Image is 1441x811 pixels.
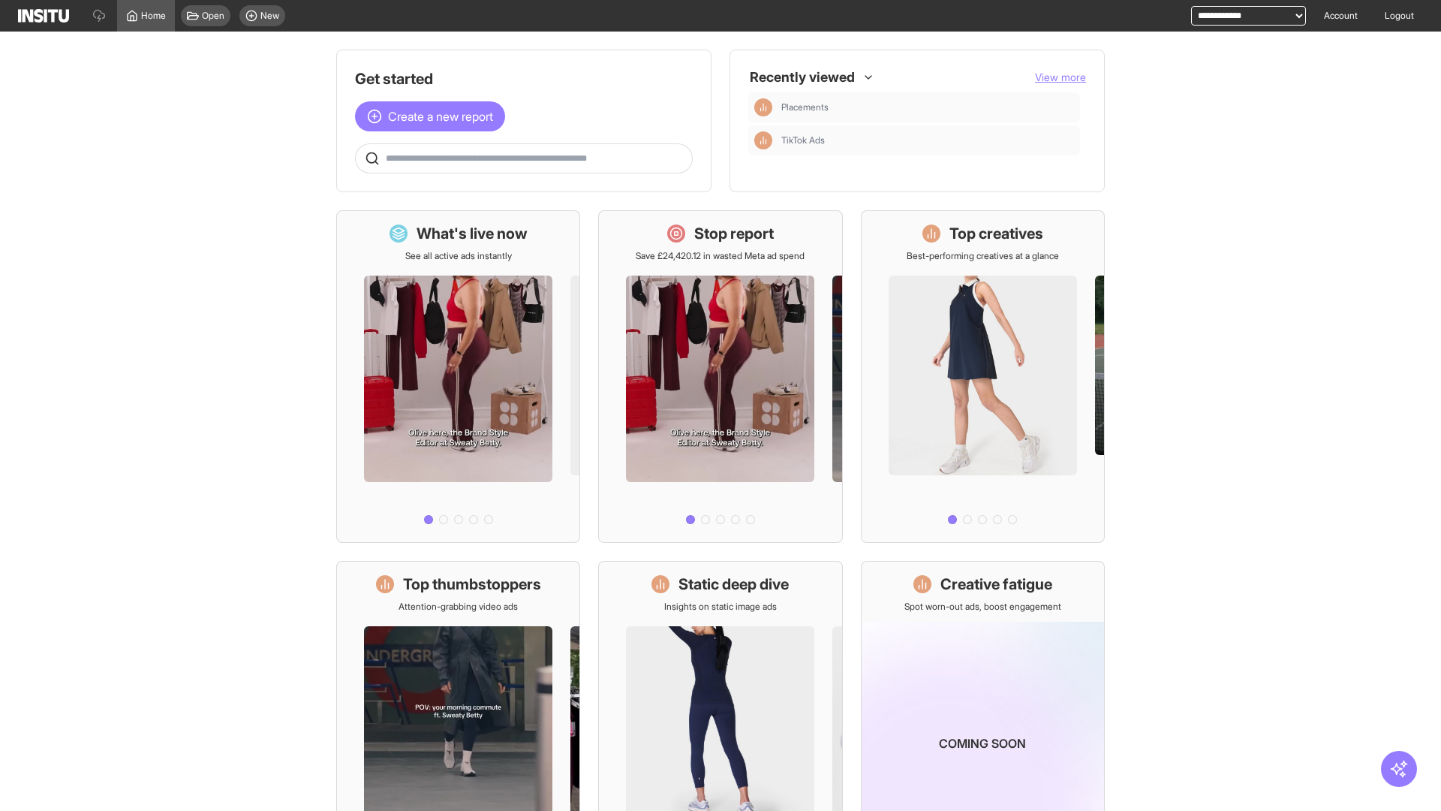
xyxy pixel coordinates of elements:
[403,574,541,595] h1: Top thumbstoppers
[781,101,829,113] span: Placements
[336,210,580,543] a: What's live nowSee all active ads instantly
[754,98,772,116] div: Insights
[202,10,224,22] span: Open
[949,223,1043,244] h1: Top creatives
[754,131,772,149] div: Insights
[355,101,505,131] button: Create a new report
[861,210,1105,543] a: Top creativesBest-performing creatives at a glance
[781,101,1074,113] span: Placements
[399,601,518,613] p: Attention-grabbing video ads
[388,107,493,125] span: Create a new report
[781,134,1074,146] span: TikTok Ads
[598,210,842,543] a: Stop reportSave £24,420.12 in wasted Meta ad spend
[1035,71,1086,83] span: View more
[405,250,512,262] p: See all active ads instantly
[678,574,789,595] h1: Static deep dive
[907,250,1059,262] p: Best-performing creatives at a glance
[260,10,279,22] span: New
[694,223,774,244] h1: Stop report
[1035,70,1086,85] button: View more
[781,134,825,146] span: TikTok Ads
[636,250,805,262] p: Save £24,420.12 in wasted Meta ad spend
[417,223,528,244] h1: What's live now
[141,10,166,22] span: Home
[355,68,693,89] h1: Get started
[18,9,69,23] img: Logo
[664,601,777,613] p: Insights on static image ads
